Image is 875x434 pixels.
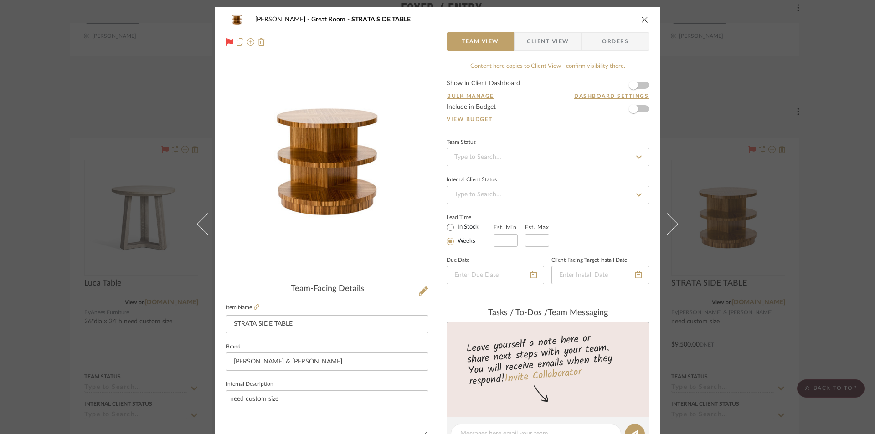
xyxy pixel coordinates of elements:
div: Team-Facing Details [226,284,428,294]
span: Client View [527,32,569,51]
a: View Budget [447,116,649,123]
div: Leave yourself a note here or share next steps with your team. You will receive emails when they ... [446,328,650,389]
label: Lead Time [447,213,494,221]
a: Invite Collaborator [504,364,582,387]
div: team Messaging [447,308,649,318]
img: Remove from project [258,38,265,46]
div: 0 [226,63,428,260]
span: Orders [592,32,638,51]
mat-radio-group: Select item type [447,221,494,247]
label: Weeks [456,237,475,245]
button: close [641,15,649,24]
span: Team View [462,32,499,51]
label: In Stock [456,223,479,231]
input: Type to Search… [447,186,649,204]
label: Item Name [226,304,259,311]
div: Internal Client Status [447,178,497,182]
input: Enter Due Date [447,266,544,284]
button: Dashboard Settings [574,92,649,100]
input: Enter Install Date [551,266,649,284]
label: Due Date [447,258,469,263]
input: Enter Brand [226,352,428,371]
div: Team Status [447,140,476,145]
span: Great Room [311,16,351,23]
div: Content here copies to Client View - confirm visibility there. [447,62,649,71]
span: [PERSON_NAME] [255,16,311,23]
label: Internal Description [226,382,273,387]
label: Est. Min [494,224,517,230]
label: Est. Max [525,224,549,230]
input: Enter Item Name [226,315,428,333]
img: 7609a0c1-d60f-48a0-93a8-36cc31e68590_48x40.jpg [226,10,248,29]
label: Client-Facing Target Install Date [551,258,627,263]
span: STRATA SIDE TABLE [351,16,411,23]
label: Brand [226,345,241,349]
input: Type to Search… [447,148,649,166]
button: Bulk Manage [447,92,494,100]
img: 7609a0c1-d60f-48a0-93a8-36cc31e68590_436x436.jpg [253,63,401,260]
span: Tasks / To-Dos / [488,309,548,317]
